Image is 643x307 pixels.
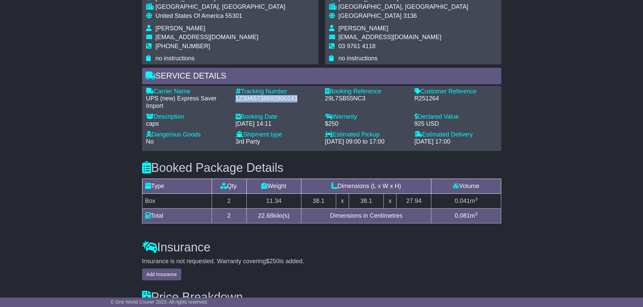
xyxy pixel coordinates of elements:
span: $250 [266,258,279,265]
span: [PHONE_NUMBER] [156,43,210,50]
td: Dimensions in Centimetres [301,208,431,223]
td: x [336,193,349,208]
h3: Booked Package Details [142,161,501,175]
td: 27.94 [397,193,431,208]
td: Weight [246,179,301,193]
span: United States Of America [156,12,224,19]
td: 2 [212,193,246,208]
span: no instructions [339,55,378,62]
div: [GEOGRAPHIC_DATA], [GEOGRAPHIC_DATA] [339,3,468,11]
td: Total [142,208,212,223]
div: Shipment type [236,131,318,139]
span: © One World Courier 2025. All rights reserved. [111,299,208,305]
div: Estimated Pickup [325,131,408,139]
span: 3136 [403,12,417,19]
td: x [384,193,397,208]
span: 0.041 [455,197,470,204]
div: 925 USD [414,120,497,128]
div: UPS (new) Express Saver Import [146,95,229,110]
div: [DATE] 14:11 [236,120,318,128]
sup: 3 [475,196,478,202]
td: m [431,193,501,208]
span: 55301 [225,12,242,19]
div: Insurance is not requested. Warranty covering is added. [142,258,501,265]
td: Qty. [212,179,246,193]
div: Service Details [142,68,501,86]
div: [DATE] 09:00 to 17:00 [325,138,408,146]
span: [GEOGRAPHIC_DATA] [339,12,402,19]
td: 38.1 [349,193,383,208]
td: Type [142,179,212,193]
td: 11.34 [246,193,301,208]
sup: 3 [475,211,478,216]
span: [EMAIL_ADDRESS][DOMAIN_NAME] [156,34,259,40]
div: Carrier Name [146,88,229,95]
span: [EMAIL_ADDRESS][DOMAIN_NAME] [339,34,441,40]
td: Volume [431,179,501,193]
h3: Price Breakdown [142,290,501,304]
h3: Insurance [142,241,501,254]
div: $250 [325,120,408,128]
span: [PERSON_NAME] [339,25,389,32]
div: [DATE] 17:00 [414,138,497,146]
td: 38.1 [301,193,336,208]
div: Estimated Delivery [414,131,497,139]
td: 2 [212,208,246,223]
div: Description [146,113,229,121]
div: 1Z30A5738692800243 [236,95,318,102]
span: No [146,138,154,145]
div: [GEOGRAPHIC_DATA], [GEOGRAPHIC_DATA] [156,3,286,11]
div: Tracking Number [236,88,318,95]
td: Dimensions (L x W x H) [301,179,431,193]
span: 0.081 [455,212,470,219]
td: m [431,208,501,223]
div: Booking Reference [325,88,408,95]
span: 3rd Party [236,138,260,145]
td: kilo(s) [246,208,301,223]
div: caps [146,120,229,128]
button: Add Insurance [142,269,181,280]
span: [PERSON_NAME] [156,25,206,32]
div: Customer Reference [414,88,497,95]
span: no instructions [156,55,195,62]
div: Booking Date [236,113,318,121]
div: R251264 [414,95,497,102]
span: 03 9761 4118 [339,43,376,50]
div: 29L7SB55NC3 [325,95,408,102]
td: Box [142,193,212,208]
div: Dangerous Goods [146,131,229,139]
span: 22.68 [258,212,273,219]
div: Declared Value [414,113,497,121]
div: Warranty [325,113,408,121]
